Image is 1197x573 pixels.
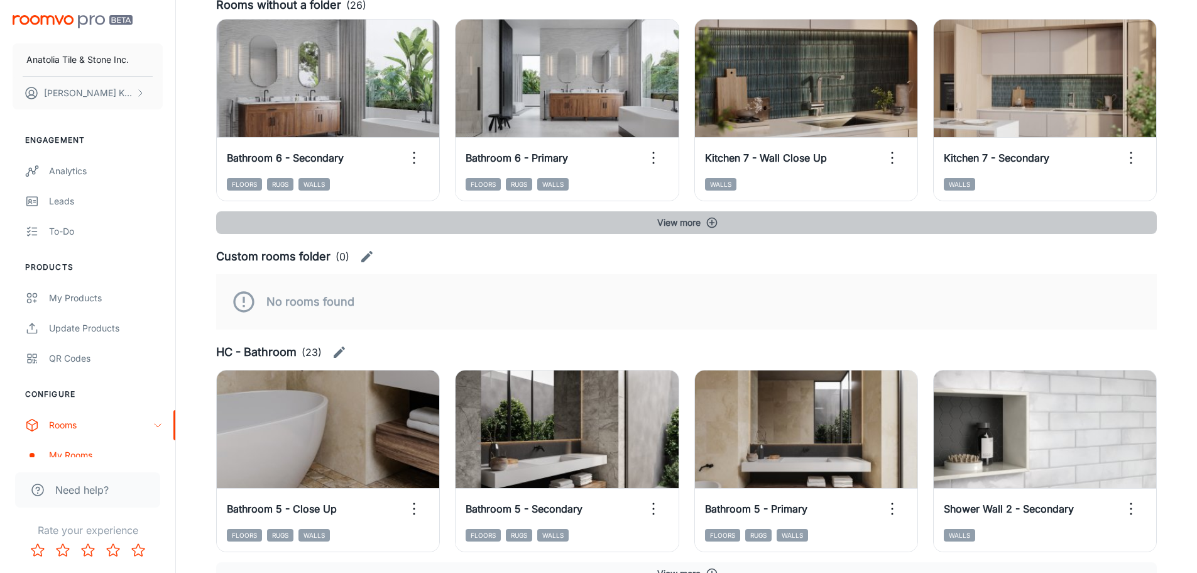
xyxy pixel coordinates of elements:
div: My Products [49,291,163,305]
span: Walls [537,178,569,191]
div: Rooms [49,418,153,432]
p: Rate your experience [10,523,165,538]
span: Walls [705,178,736,191]
button: Rate 1 star [25,538,50,563]
button: [PERSON_NAME] Kundargi [13,77,163,109]
p: Anatolia Tile & Stone Inc. [26,53,129,67]
h6: Kitchen 7 - Wall Close Up [705,150,827,165]
h6: Bathroom 5 - Primary [705,501,807,516]
span: Rugs [506,178,532,191]
span: Walls [944,178,975,191]
div: Update Products [49,321,163,335]
div: To-do [49,225,163,238]
span: Floors [466,529,501,542]
div: QR Codes [49,352,163,365]
span: Floors [705,529,740,542]
h6: HC - Bathroom [216,343,297,361]
span: Floors [227,529,262,542]
p: (23) [302,345,322,360]
p: [PERSON_NAME] Kundargi [44,86,133,100]
span: Rugs [745,529,772,542]
span: Need help? [55,482,109,498]
span: Walls [298,178,330,191]
button: Rate 4 star [101,538,126,563]
h6: Bathroom 6 - Primary [466,150,568,165]
span: Floors [227,178,262,191]
button: Rate 3 star [75,538,101,563]
div: Leads [49,194,163,208]
span: Walls [298,529,330,542]
span: Floors [466,178,501,191]
span: Rugs [506,529,532,542]
button: Rate 5 star [126,538,151,563]
h6: No rooms found [266,293,354,311]
p: (0) [336,249,349,264]
h6: Bathroom 5 - Secondary [466,501,582,516]
button: Rate 2 star [50,538,75,563]
span: Rugs [267,529,293,542]
div: Analytics [49,164,163,178]
span: Rugs [267,178,293,191]
h6: Custom rooms folder [216,248,331,265]
h6: Bathroom 5 - Close Up [227,501,337,516]
span: Walls [777,529,808,542]
span: Walls [944,529,975,542]
button: Anatolia Tile & Stone Inc. [13,43,163,76]
img: Roomvo PRO Beta [13,15,133,28]
h6: Shower Wall 2 - Secondary [944,501,1074,516]
h6: Kitchen 7 - Secondary [944,150,1049,165]
span: Walls [537,529,569,542]
h6: Bathroom 6 - Secondary [227,150,344,165]
div: My Rooms [49,448,163,462]
button: View more [216,211,1157,234]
